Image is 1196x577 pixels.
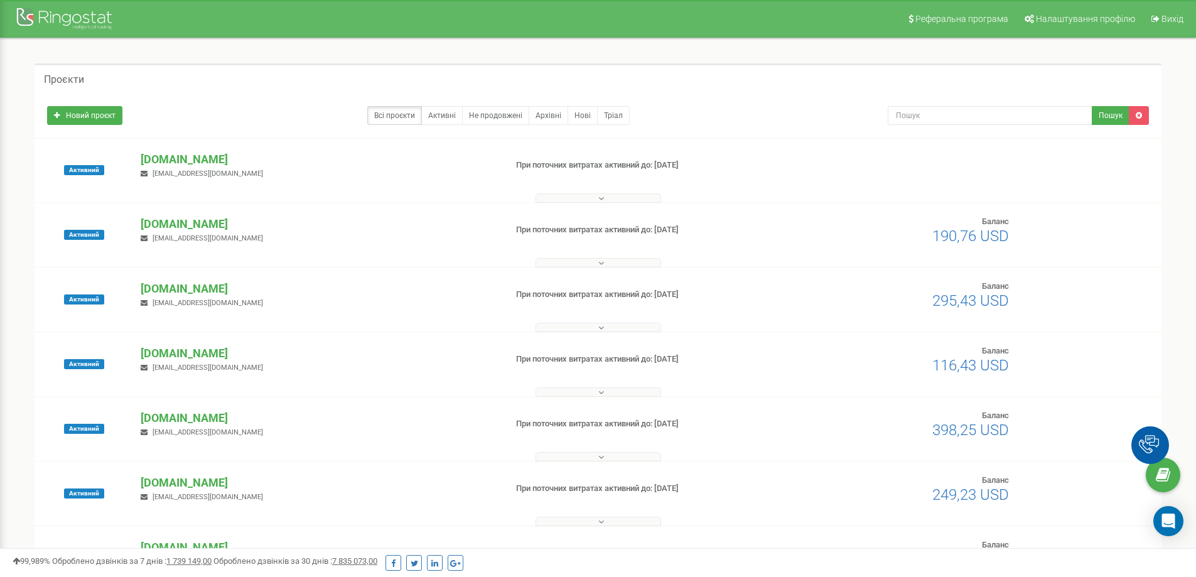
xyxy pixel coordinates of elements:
span: Баланс [982,281,1009,291]
span: 295,43 USD [932,292,1009,310]
span: Баланс [982,540,1009,549]
input: Пошук [888,106,1092,125]
p: При поточних витратах активний до: [DATE] [516,224,777,236]
a: Тріал [597,106,630,125]
div: Open Intercom Messenger [1153,506,1183,536]
span: Активний [64,165,104,175]
p: [DOMAIN_NAME] [141,151,495,168]
span: [EMAIL_ADDRESS][DOMAIN_NAME] [153,299,263,307]
p: При поточних витратах активний до: [DATE] [516,483,777,495]
span: Реферальна програма [915,14,1008,24]
u: 7 835 073,00 [332,556,377,566]
span: [EMAIL_ADDRESS][DOMAIN_NAME] [153,170,263,178]
span: [EMAIL_ADDRESS][DOMAIN_NAME] [153,493,263,501]
span: [EMAIL_ADDRESS][DOMAIN_NAME] [153,428,263,436]
span: Баланс [982,475,1009,485]
h5: Проєкти [44,74,84,85]
span: Баланс [982,411,1009,420]
span: 190,76 USD [932,227,1009,245]
span: Вихід [1161,14,1183,24]
span: Баланс [982,346,1009,355]
span: 116,43 USD [932,357,1009,374]
span: Активний [64,230,104,240]
span: 398,25 USD [932,421,1009,439]
a: Всі проєкти [367,106,422,125]
span: Оброблено дзвінків за 7 днів : [52,556,212,566]
span: Активний [64,359,104,369]
p: При поточних витратах активний до: [DATE] [516,353,777,365]
span: Активний [64,488,104,499]
button: Пошук [1092,106,1129,125]
a: Новий проєкт [47,106,122,125]
p: [DOMAIN_NAME] [141,539,495,556]
span: Активний [64,294,104,305]
p: При поточних витратах активний до: [DATE] [516,289,777,301]
span: Налаштування профілю [1036,14,1135,24]
span: [EMAIL_ADDRESS][DOMAIN_NAME] [153,364,263,372]
a: Нові [568,106,598,125]
span: [EMAIL_ADDRESS][DOMAIN_NAME] [153,234,263,242]
p: При поточних витратах активний до: [DATE] [516,159,777,171]
p: [DOMAIN_NAME] [141,475,495,491]
span: Баланс [982,217,1009,226]
p: При поточних витратах активний до: [DATE] [516,547,777,559]
p: [DOMAIN_NAME] [141,281,495,297]
p: [DOMAIN_NAME] [141,410,495,426]
p: [DOMAIN_NAME] [141,345,495,362]
p: При поточних витратах активний до: [DATE] [516,418,777,430]
a: Архівні [529,106,568,125]
p: [DOMAIN_NAME] [141,216,495,232]
span: Оброблено дзвінків за 30 днів : [213,556,377,566]
a: Не продовжені [462,106,529,125]
span: Активний [64,424,104,434]
span: 99,989% [13,556,50,566]
a: Активні [421,106,463,125]
span: 249,23 USD [932,486,1009,504]
u: 1 739 149,00 [166,556,212,566]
